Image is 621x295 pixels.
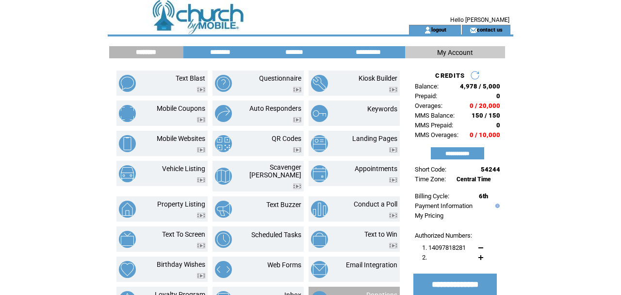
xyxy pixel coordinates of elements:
img: video.png [293,87,301,92]
span: Time Zone: [415,175,446,183]
a: QR Codes [272,135,301,142]
span: 4,978 / 5,000 [460,83,500,90]
a: Property Listing [157,200,205,208]
img: text-to-win.png [311,231,328,248]
img: account_icon.gif [424,26,431,34]
span: 6th [479,192,488,200]
img: video.png [389,213,397,218]
img: property-listing.png [119,201,136,218]
img: scavenger-hunt.png [215,168,232,185]
span: 2. [422,254,427,261]
a: Email Integration [346,261,397,269]
img: scheduled-tasks.png [215,231,232,248]
a: Mobile Coupons [157,104,205,112]
img: questionnaire.png [215,75,232,92]
span: 0 / 20,000 [470,102,500,109]
img: video.png [197,213,205,218]
img: text-to-screen.png [119,231,136,248]
span: 150 / 150 [472,112,500,119]
a: Text Buzzer [266,201,301,208]
span: MMS Balance: [415,112,455,119]
img: video.png [197,147,205,153]
a: Keywords [367,105,397,113]
span: Short Code: [415,166,446,173]
span: MMS Overages: [415,131,458,139]
span: CREDITS [435,72,465,79]
a: contact us [477,26,503,33]
span: 0 [496,121,500,129]
img: text-blast.png [119,75,136,92]
img: conduct-a-poll.png [311,201,328,218]
img: landing-pages.png [311,135,328,152]
span: 54244 [481,166,500,173]
a: Landing Pages [352,135,397,142]
img: video.png [197,177,205,183]
a: My Pricing [415,212,443,219]
img: auto-responders.png [215,105,232,122]
a: logout [431,26,446,33]
img: kiosk-builder.png [311,75,328,92]
span: Overages: [415,102,442,109]
span: 0 [496,92,500,100]
a: Text To Screen [162,230,205,238]
span: Authorized Numbers: [415,232,472,239]
img: birthday-wishes.png [119,261,136,278]
span: 1. 14097818281 [422,244,466,251]
a: Payment Information [415,202,473,209]
img: help.gif [493,204,500,208]
img: mobile-coupons.png [119,105,136,122]
a: Questionnaire [259,74,301,82]
a: Vehicle Listing [162,165,205,173]
a: Appointments [355,165,397,173]
img: appointments.png [311,165,328,182]
img: contact_us_icon.gif [470,26,477,34]
img: text-buzzer.png [215,201,232,218]
a: Birthday Wishes [157,260,205,268]
img: video.png [293,117,301,122]
img: video.png [389,177,397,183]
a: Scavenger [PERSON_NAME] [249,163,301,179]
span: Hello [PERSON_NAME] [450,17,509,23]
img: mobile-websites.png [119,135,136,152]
a: Auto Responders [249,104,301,112]
img: qr-codes.png [215,135,232,152]
img: video.png [197,273,205,278]
img: video.png [389,147,397,153]
img: email-integration.png [311,261,328,278]
img: video.png [197,117,205,122]
a: Kiosk Builder [359,74,397,82]
a: Text to Win [364,230,397,238]
img: video.png [293,184,301,189]
img: vehicle-listing.png [119,165,136,182]
a: Scheduled Tasks [251,231,301,239]
img: video.png [389,87,397,92]
a: Conduct a Poll [354,200,397,208]
a: Web Forms [267,261,301,269]
img: web-forms.png [215,261,232,278]
span: Billing Cycle: [415,192,449,200]
span: Balance: [415,83,439,90]
span: Central Time [457,176,491,183]
a: Text Blast [176,74,205,82]
img: video.png [197,87,205,92]
img: video.png [197,243,205,248]
img: video.png [389,243,397,248]
img: keywords.png [311,105,328,122]
a: Mobile Websites [157,135,205,142]
img: video.png [293,147,301,153]
span: Prepaid: [415,92,437,100]
span: 0 / 10,000 [470,131,500,139]
span: MMS Prepaid: [415,121,453,129]
span: My Account [437,49,473,56]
